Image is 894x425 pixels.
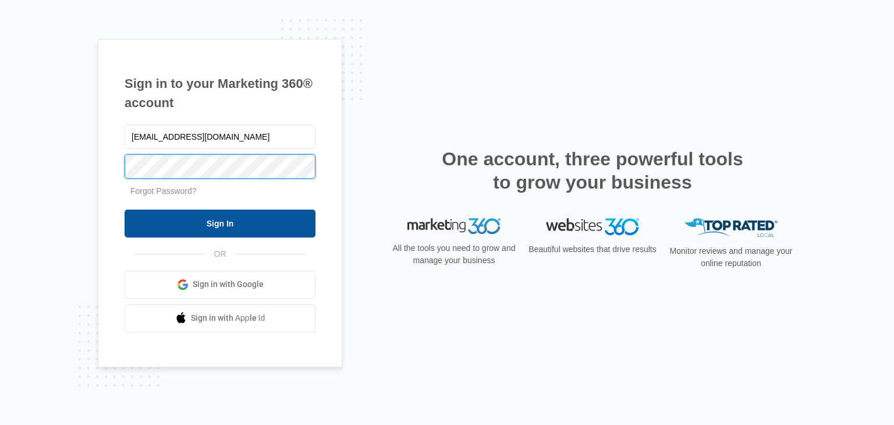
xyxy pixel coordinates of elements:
[130,186,197,196] a: Forgot Password?
[206,248,235,260] span: OR
[125,304,315,332] a: Sign in with Apple Id
[684,218,778,238] img: Top Rated Local
[125,74,315,112] h1: Sign in to your Marketing 360® account
[389,242,519,267] p: All the tools you need to grow and manage your business
[125,271,315,299] a: Sign in with Google
[546,218,639,235] img: Websites 360
[191,312,265,324] span: Sign in with Apple Id
[438,147,747,194] h2: One account, three powerful tools to grow your business
[125,125,315,149] input: Email
[527,243,658,256] p: Beautiful websites that drive results
[407,218,501,235] img: Marketing 360
[125,210,315,238] input: Sign In
[193,278,264,291] span: Sign in with Google
[666,245,796,270] p: Monitor reviews and manage your online reputation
